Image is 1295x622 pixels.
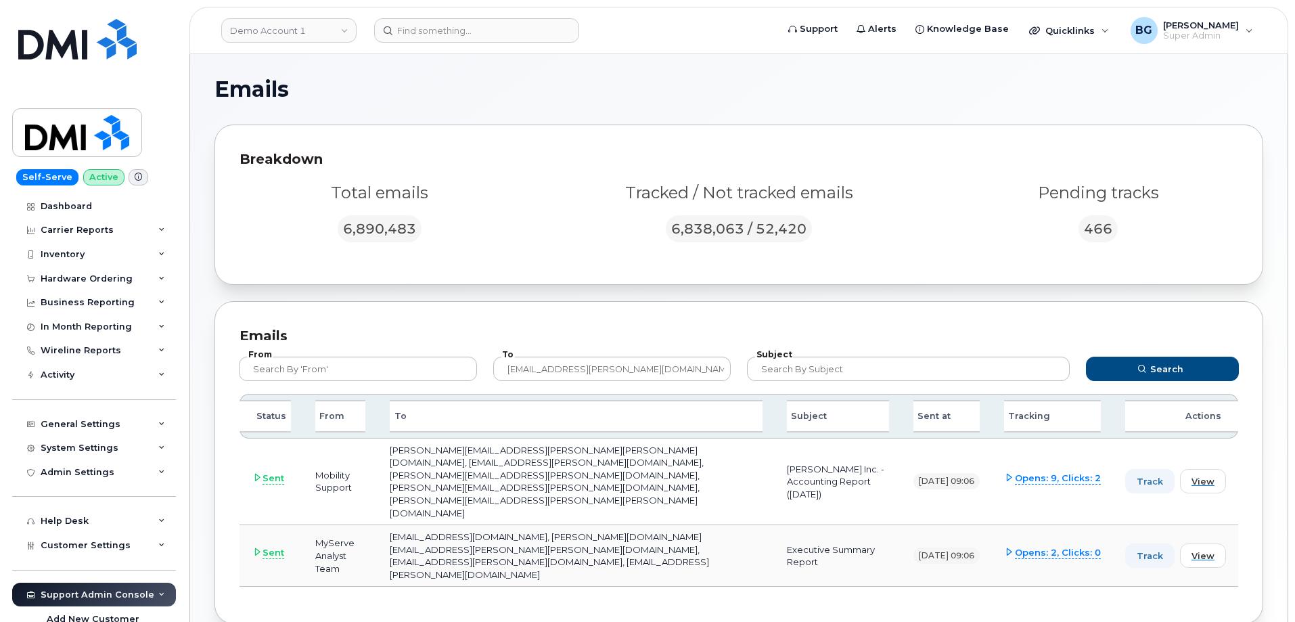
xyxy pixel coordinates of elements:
div: Actions [1125,400,1238,432]
span: Emails [214,79,289,99]
label: Subject [755,351,793,359]
td: MyServe Analyst Team [303,525,378,587]
div: 6,838,063 / 52,420 [666,215,812,242]
span: Opens: 2, Clicks: 0 [1015,546,1101,560]
button: View [1180,543,1226,568]
button: Track [1125,543,1175,568]
input: Search by subject [747,357,1070,381]
div: 466 [1078,215,1118,242]
span: Search [1150,363,1183,376]
div: 6,890,483 [338,215,422,242]
td: [PERSON_NAME][EMAIL_ADDRESS][PERSON_NAME][PERSON_NAME][DOMAIN_NAME], [EMAIL_ADDRESS][PERSON_NAME]... [378,439,775,525]
div: Pending tracks [959,181,1239,204]
button: Search [1086,357,1239,381]
button: Track [1125,469,1175,493]
td: [PERSON_NAME] Inc. - Accounting Report ([DATE]) [775,439,901,525]
div: [DATE] 09:06 [913,473,980,489]
td: Mobility Support [303,439,378,525]
div: Subject [787,400,889,432]
div: Tracked / Not tracked emails [536,181,942,204]
input: Search by 'from' [239,357,477,381]
label: From [247,351,273,359]
span: Track [1137,550,1163,562]
td: [EMAIL_ADDRESS][DOMAIN_NAME], [PERSON_NAME][DOMAIN_NAME][EMAIL_ADDRESS][PERSON_NAME][PERSON_NAME]... [378,525,775,587]
input: Search by 'to' [493,357,731,381]
div: To [390,400,763,432]
div: Status [240,400,291,432]
div: Sent at [913,400,980,432]
span: Track [1137,475,1163,488]
div: Breakdown [240,150,1238,169]
div: From [315,400,365,432]
label: To [501,351,515,359]
span: View [1191,550,1214,562]
div: Tracking [1004,400,1101,432]
span: View [1191,475,1214,488]
div: Emails [240,326,1238,346]
div: [DATE] 09:06 [913,548,980,564]
span: Opens: 9, Clicks: 2 [1015,472,1101,485]
span: Sent [263,546,284,560]
div: Total emails [240,181,520,204]
td: Executive Summary Report [775,525,901,587]
button: View [1180,469,1226,493]
span: Sent [263,472,284,485]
